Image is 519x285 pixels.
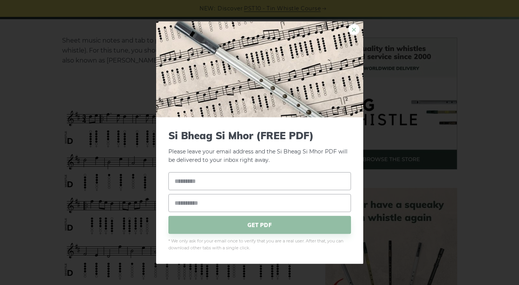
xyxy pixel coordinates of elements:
[168,238,351,252] span: * We only ask for your email once to verify that you are a real user. After that, you can downloa...
[168,129,351,165] p: Please leave your email address and the Si­ Bheag Si­ Mhor PDF will be delivered to your inbox ri...
[156,21,363,117] img: Tin Whistle Tab Preview
[348,23,360,35] a: ×
[168,129,351,141] span: Si­ Bheag Si­ Mhor (FREE PDF)
[168,216,351,234] span: GET PDF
